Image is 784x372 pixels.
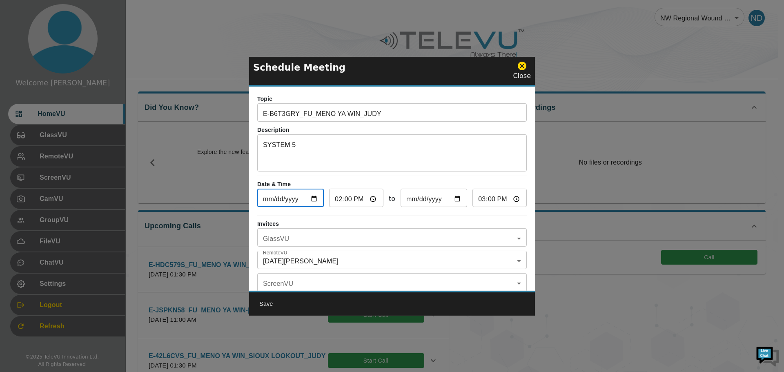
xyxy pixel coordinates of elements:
p: Date & Time [257,180,527,189]
span: to [389,194,395,204]
div: ​ [257,230,527,247]
p: Description [257,126,527,134]
p: Invitees [257,220,527,228]
div: ​ [257,275,527,292]
p: Schedule Meeting [253,60,345,74]
div: Chat with us now [42,43,137,53]
img: Chat Widget [755,343,780,368]
img: d_736959983_company_1615157101543_736959983 [14,38,34,58]
textarea: Type your message and hit 'Enter' [4,223,156,252]
span: We're online! [47,103,113,185]
div: [DATE][PERSON_NAME] [257,253,527,269]
p: Topic [257,95,527,103]
button: Save [253,296,279,312]
div: Close [513,61,531,81]
textarea: SYSTEM 5 [263,140,521,168]
div: Minimize live chat window [134,4,154,24]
